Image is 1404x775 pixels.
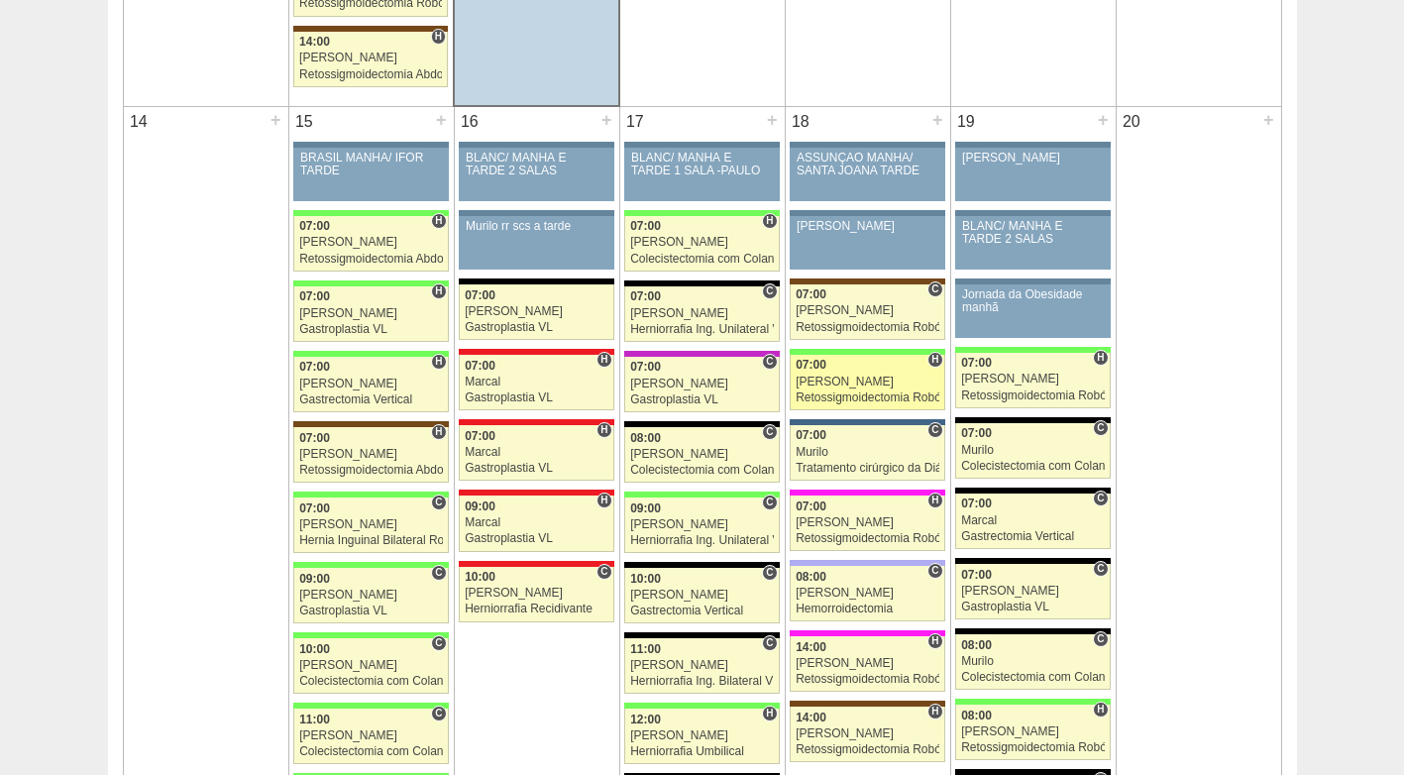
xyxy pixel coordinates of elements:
[630,323,774,336] div: Herniorrafia Ing. Unilateral VL
[790,490,944,496] div: Key: Pro Matre
[796,304,939,317] div: [PERSON_NAME]
[624,703,779,709] div: Key: Brasil
[796,321,939,334] div: Retossigmoidectomia Robótica
[293,703,448,709] div: Key: Brasil
[293,26,448,32] div: Key: Santa Joana
[790,284,944,340] a: C 07:00 [PERSON_NAME] Retossigmoidectomia Robótica
[293,421,448,427] div: Key: Santa Joana
[790,566,944,621] a: C 08:00 [PERSON_NAME] Hemorroidectomia
[465,376,608,388] div: Marcal
[1093,350,1108,366] span: Hospital
[962,288,1104,314] div: Jornada da Obesidade manhã
[790,630,944,636] div: Key: Pro Matre
[299,360,330,374] span: 07:00
[796,287,826,301] span: 07:00
[293,210,448,216] div: Key: Brasil
[624,498,779,553] a: C 09:00 [PERSON_NAME] Herniorrafia Ing. Unilateral VL
[624,351,779,357] div: Key: Maria Braido
[299,323,443,336] div: Gastroplastia VL
[465,587,608,600] div: [PERSON_NAME]
[293,351,448,357] div: Key: Brasil
[299,393,443,406] div: Gastrectomia Vertical
[630,464,774,477] div: Colecistectomia com Colangiografia VL
[299,534,443,547] div: Hernia Inguinal Bilateral Robótica
[796,743,939,756] div: Retossigmoidectomia Robótica
[1117,107,1147,137] div: 20
[790,560,944,566] div: Key: Christóvão da Gama
[790,349,944,355] div: Key: Brasil
[293,148,448,201] a: BRASIL MANHÃ/ IFOR TARDE
[796,532,939,545] div: Retossigmoidectomia Robótica
[293,562,448,568] div: Key: Brasil
[624,357,779,412] a: C 07:00 [PERSON_NAME] Gastroplastia VL
[790,425,944,481] a: C 07:00 Murilo Tratamento cirúrgico da Diástase do reto abdomem
[459,216,613,270] a: Murilo rr scs a tarde
[797,152,938,177] div: ASSUNÇÃO MANHÃ/ SANTA JOANA TARDE
[796,428,826,442] span: 07:00
[459,278,613,284] div: Key: Blanc
[465,446,608,459] div: Marcal
[955,628,1110,634] div: Key: Blanc
[459,419,613,425] div: Key: Assunção
[961,671,1105,684] div: Colecistectomia com Colangiografia VL
[927,422,942,438] span: Consultório
[796,727,939,740] div: [PERSON_NAME]
[630,572,661,586] span: 10:00
[630,378,774,390] div: [PERSON_NAME]
[299,236,443,249] div: [PERSON_NAME]
[299,729,443,742] div: [PERSON_NAME]
[299,501,330,515] span: 07:00
[299,659,443,672] div: [PERSON_NAME]
[955,353,1110,408] a: H 07:00 [PERSON_NAME] Retossigmoidectomia Robótica
[459,561,613,567] div: Key: Assunção
[299,518,443,531] div: [PERSON_NAME]
[961,601,1105,613] div: Gastroplastia VL
[1095,107,1112,133] div: +
[955,769,1110,775] div: Key: Blanc
[465,516,608,529] div: Marcal
[790,496,944,551] a: H 07:00 [PERSON_NAME] Retossigmoidectomia Robótica
[961,426,992,440] span: 07:00
[630,518,774,531] div: [PERSON_NAME]
[596,493,611,508] span: Hospital
[624,142,779,148] div: Key: Aviso
[459,496,613,551] a: H 09:00 Marcal Gastroplastia VL
[962,152,1104,165] div: [PERSON_NAME]
[431,424,446,440] span: Hospital
[459,425,613,481] a: H 07:00 Marcal Gastroplastia VL
[293,280,448,286] div: Key: Brasil
[293,498,448,553] a: C 07:00 [PERSON_NAME] Hernia Inguinal Bilateral Robótica
[762,424,777,440] span: Consultório
[459,148,613,201] a: BLANC/ MANHÃ E TARDE 2 SALAS
[796,673,939,686] div: Retossigmoidectomia Robótica
[630,307,774,320] div: [PERSON_NAME]
[796,391,939,404] div: Retossigmoidectomia Robótica
[624,709,779,764] a: H 12:00 [PERSON_NAME] Herniorrafia Umbilical
[624,632,779,638] div: Key: Blanc
[927,281,942,297] span: Consultório
[299,448,443,461] div: [PERSON_NAME]
[465,359,495,373] span: 07:00
[459,490,613,496] div: Key: Assunção
[796,462,939,475] div: Tratamento cirúrgico da Diástase do reto abdomem
[299,289,330,303] span: 07:00
[961,530,1105,543] div: Gastrectomia Vertical
[624,280,779,286] div: Key: Blanc
[1260,107,1277,133] div: +
[299,745,443,758] div: Colecistectomia com Colangiografia VL
[465,603,608,615] div: Herniorrafia Recidivante
[630,360,661,374] span: 07:00
[796,587,939,600] div: [PERSON_NAME]
[624,562,779,568] div: Key: Blanc
[961,585,1105,598] div: [PERSON_NAME]
[299,35,330,49] span: 14:00
[1093,420,1108,436] span: Consultório
[459,142,613,148] div: Key: Aviso
[1093,631,1108,647] span: Consultório
[596,564,611,580] span: Consultório
[961,389,1105,402] div: Retossigmoidectomia Robótica
[927,493,942,508] span: Hospital
[431,354,446,370] span: Hospital
[796,603,939,615] div: Hemorroidectomia
[299,675,443,688] div: Colecistectomia com Colangiografia VL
